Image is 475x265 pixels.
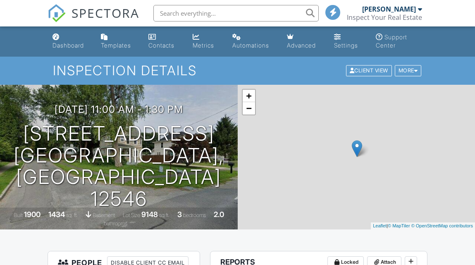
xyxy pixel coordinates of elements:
[93,212,115,218] span: basement
[284,30,324,53] a: Advanced
[331,30,366,53] a: Settings
[53,63,422,78] h1: Inspection Details
[153,5,319,21] input: Search everything...
[346,65,392,76] div: Client View
[183,212,206,218] span: bedrooms
[145,30,183,53] a: Contacts
[287,42,316,49] div: Advanced
[148,42,174,49] div: Contacts
[376,33,407,49] div: Support Center
[48,11,139,29] a: SPECTORA
[123,212,140,218] span: Lot Size
[101,42,131,49] div: Templates
[411,223,473,228] a: © OpenStreetMap contributors
[14,212,23,218] span: Built
[159,212,169,218] span: sq.ft.
[49,30,91,53] a: Dashboard
[334,42,358,49] div: Settings
[232,42,269,49] div: Automations
[48,210,65,219] div: 1434
[362,5,416,13] div: [PERSON_NAME]
[371,222,475,229] div: |
[347,13,422,21] div: Inspect Your Real Estate
[53,42,84,49] div: Dashboard
[373,223,387,228] a: Leaflet
[388,223,410,228] a: © MapTiler
[372,30,426,53] a: Support Center
[72,4,139,21] span: SPECTORA
[13,123,224,210] h1: [STREET_ADDRESS] [GEOGRAPHIC_DATA], [GEOGRAPHIC_DATA] 12546
[189,30,222,53] a: Metrics
[243,90,255,102] a: Zoom in
[141,210,158,219] div: 9148
[214,210,224,219] div: 2.0
[55,104,183,115] h3: [DATE] 11:00 am - 1:30 pm
[243,102,255,115] a: Zoom out
[345,67,394,73] a: Client View
[66,212,78,218] span: sq. ft.
[193,42,214,49] div: Metrics
[177,210,182,219] div: 3
[98,30,138,53] a: Templates
[24,210,41,219] div: 1900
[229,30,277,53] a: Automations (Basic)
[104,220,127,227] span: bathrooms
[48,4,66,22] img: The Best Home Inspection Software - Spectora
[395,65,422,76] div: More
